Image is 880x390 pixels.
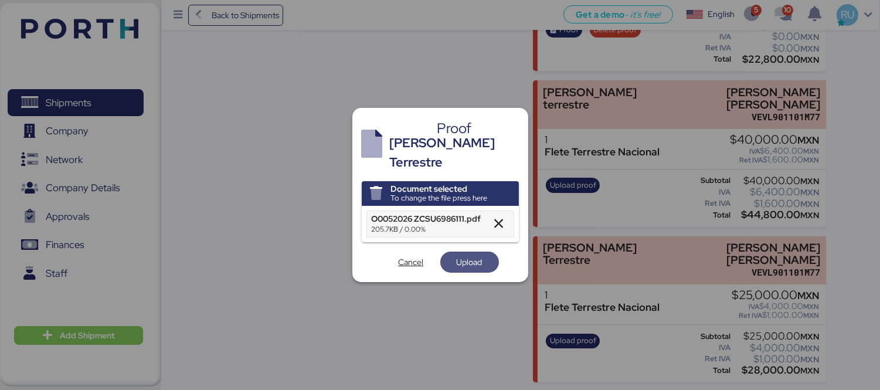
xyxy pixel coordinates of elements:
div: Proof [390,123,519,134]
div: Document selected [390,184,487,194]
div: [PERSON_NAME] Terrestre [390,134,519,172]
div: To change the file press here [390,194,487,203]
div: O0052026 ZCSU6986111.pdf [372,213,484,224]
span: Cancel [398,255,423,269]
button: Cancel [382,252,440,273]
span: Upload [457,255,483,269]
div: 205.7KB / 0.00% [372,224,484,235]
button: Upload [440,252,499,273]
